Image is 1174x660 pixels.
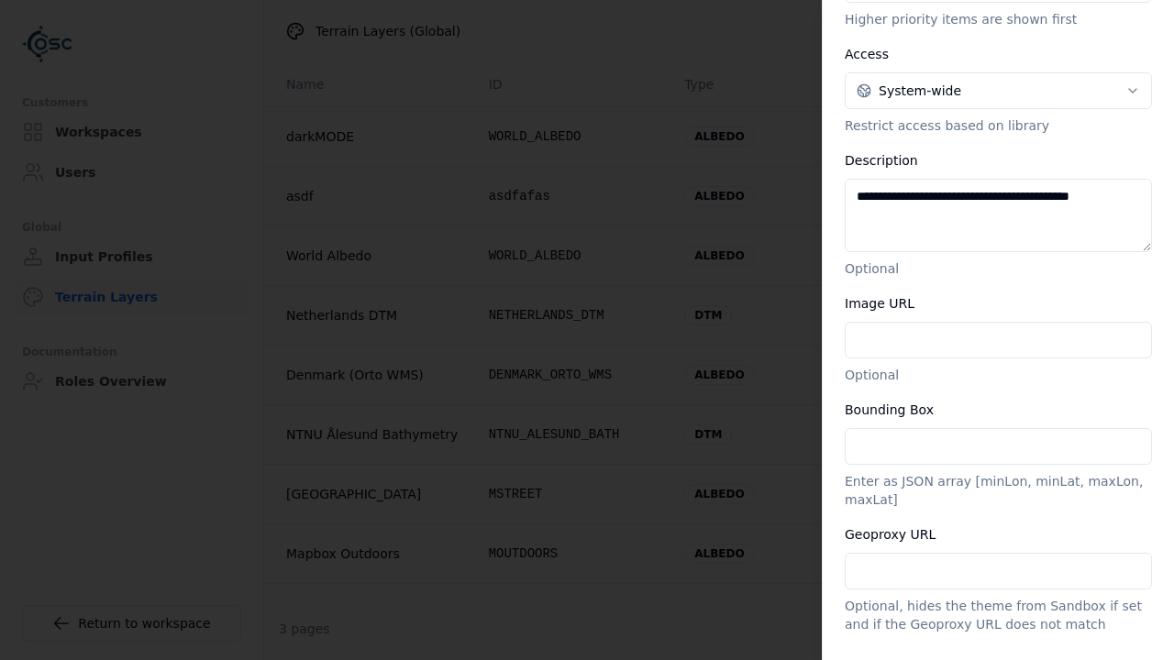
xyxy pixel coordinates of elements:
label: Geoproxy URL [845,527,936,542]
p: Optional, hides the theme from Sandbox if set and if the Geoproxy URL does not match [845,597,1152,633]
label: Image URL [845,296,914,311]
p: Optional [845,259,1152,278]
label: Bounding Box [845,402,934,417]
p: Optional [845,366,1152,384]
label: Description [845,153,918,168]
label: Access [845,47,889,61]
p: Higher priority items are shown first [845,10,1152,28]
p: Restrict access based on library [845,116,1152,135]
p: Enter as JSON array [minLon, minLat, maxLon, maxLat] [845,472,1152,509]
